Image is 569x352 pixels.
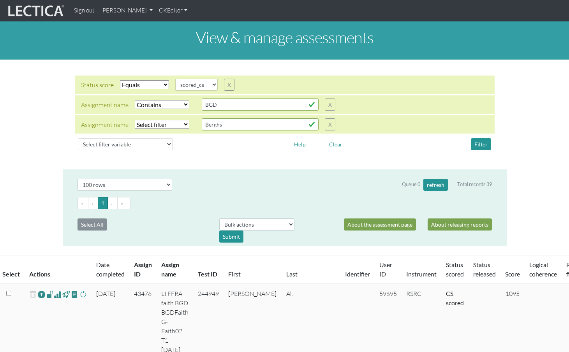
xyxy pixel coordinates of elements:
[46,290,54,299] span: view
[446,290,464,306] a: Completed = assessment has been completed; CS scored = assessment has been CLAS scored; LS scored...
[505,270,520,278] a: Score
[129,255,157,284] th: Assign ID
[286,270,298,278] a: Last
[71,3,97,18] a: Sign out
[193,255,224,284] th: Test ID
[62,290,70,299] span: view
[345,270,370,278] a: Identifier
[96,261,125,278] a: Date completed
[157,255,193,284] th: Assign name
[71,290,78,299] span: view
[6,4,65,18] img: lecticalive
[446,261,464,278] a: Status scored
[97,3,156,18] a: [PERSON_NAME]
[473,261,496,278] a: Status released
[325,118,335,130] button: X
[344,218,416,231] a: About the assessment page
[81,120,129,129] div: Assignment name
[98,197,108,209] button: Go to page 1
[471,138,491,150] button: Filter
[406,270,437,278] a: Instrument
[219,231,243,243] div: Submit
[529,261,557,278] a: Logical coherence
[291,140,309,147] a: Help
[29,289,37,300] span: delete
[423,179,448,191] button: refresh
[402,179,492,191] div: Queue 0 Total records 39
[325,99,335,111] button: X
[79,290,87,299] span: rescore
[54,290,61,299] span: Analyst score
[228,270,241,278] a: First
[25,255,92,284] th: Actions
[38,289,45,300] a: Reopen
[81,80,114,90] div: Status score
[379,261,392,278] a: User ID
[81,100,129,109] div: Assignment name
[78,197,492,209] ul: Pagination
[291,138,309,150] button: Help
[224,79,234,91] button: X
[506,290,520,297] span: 1095
[326,138,346,150] button: Clear
[78,218,107,231] button: Select All
[156,3,190,18] a: CKEditor
[428,218,492,231] a: About releasing reports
